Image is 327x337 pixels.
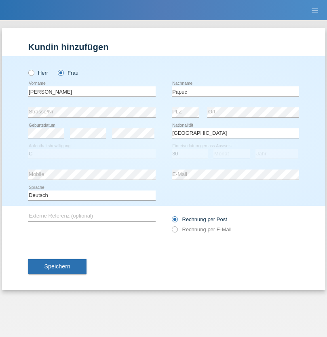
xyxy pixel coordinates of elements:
[28,70,49,76] label: Herr
[307,8,323,13] a: menu
[172,216,227,222] label: Rechnung per Post
[28,42,299,52] h1: Kundin hinzufügen
[172,226,232,232] label: Rechnung per E-Mail
[311,6,319,15] i: menu
[58,70,78,76] label: Frau
[44,263,70,270] span: Speichern
[28,70,34,75] input: Herr
[172,226,177,237] input: Rechnung per E-Mail
[172,216,177,226] input: Rechnung per Post
[28,259,86,274] button: Speichern
[58,70,63,75] input: Frau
